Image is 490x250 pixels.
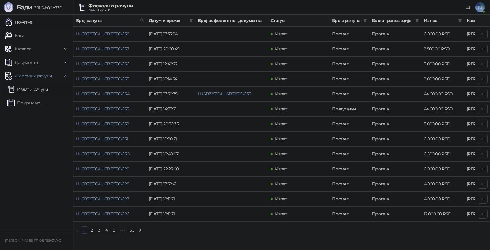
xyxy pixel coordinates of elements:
a: Документација [463,2,473,12]
span: Издат [275,91,287,97]
td: [DATE] 17:50:35 [146,87,195,102]
td: LU6BZ8ZC-LU6BZ8ZC-626 [73,207,146,222]
a: 4 [103,227,110,233]
td: Продаја [369,72,421,87]
a: LU6BZ8ZC-LU6BZ8ZC-630 [76,151,130,157]
span: Издат [275,151,287,157]
td: Продаја [369,87,421,102]
th: Врста рачуна [330,15,369,27]
span: filter [457,16,463,25]
span: Датум и време [149,17,187,24]
span: ••• [118,226,127,234]
span: 3.11.0-b80b730 [32,5,62,11]
td: Продаја [369,162,421,177]
td: Продаја [369,192,421,207]
td: [DATE] 16:40:07 [146,147,195,162]
td: [DATE] 14:33:21 [146,102,195,117]
td: [DATE] 17:33:24 [146,27,195,42]
td: [DATE] 20:36:35 [146,117,195,132]
td: 12.000,00 RSD [421,207,464,222]
td: LU6BZ8ZC-LU6BZ8ZC-633 [73,102,146,117]
td: [DATE] 16:14:54 [146,72,195,87]
td: [DATE] 12:42:22 [146,57,195,72]
a: LU6BZ8ZC-LU6BZ8ZC-629 [76,166,130,172]
div: Издати рачуни [88,8,133,11]
td: Продаја [369,177,421,192]
span: left [75,228,79,232]
td: LU6BZ8ZC-LU6BZ8ZC-628 [73,177,146,192]
a: 1 [81,227,88,233]
td: Промет [330,87,369,102]
a: LU6BZ8ZC-LU6BZ8ZC-637 [76,46,129,52]
th: Број референтног документа [195,15,268,27]
span: Издат [275,136,287,142]
a: LU6BZ8ZC-LU6BZ8ZC-628 [76,181,130,187]
a: Почетна [5,16,32,28]
td: 6.000,00 RSD [421,162,464,177]
li: 50 [127,226,137,234]
td: 2.000,00 RSD [421,72,464,87]
td: Продаја [369,42,421,57]
li: Следећа страна [137,226,144,234]
span: right [138,228,142,232]
td: Промет [330,192,369,207]
td: 5.000,00 RSD [421,117,464,132]
td: [DATE] 18:11:21 [146,192,195,207]
span: Фискални рачуни [15,70,52,82]
td: 2.500,00 RSD [421,42,464,57]
td: Промет [330,117,369,132]
td: Промет [330,72,369,87]
td: Промет [330,27,369,42]
td: [DATE] 22:25:00 [146,162,195,177]
td: Продаја [369,57,421,72]
span: filter [415,19,419,22]
span: Врста трансакције [372,17,413,24]
td: 3.000,00 RSD [421,57,464,72]
td: Продаја [369,207,421,222]
span: filter [362,16,368,25]
span: Издат [275,211,287,217]
td: 6.000,00 RSD [421,132,464,147]
span: filter [414,16,420,25]
td: Продаја [369,117,421,132]
div: Фискални рачуни [88,3,133,8]
span: filter [188,16,194,25]
td: LU6BZ8ZC-LU6BZ8ZC-635 [73,72,146,87]
span: filter [458,19,462,22]
li: 5 [110,226,118,234]
td: Промет [330,132,369,147]
td: Продаја [369,102,421,117]
td: LU6BZ8ZC-LU6BZ8ZC-634 [73,87,146,102]
a: LU6BZ8ZC-LU6BZ8ZC-632 [76,121,129,127]
span: filter [189,19,193,22]
span: NI [475,2,485,12]
a: По данима [7,97,40,109]
span: Издат [275,31,287,37]
td: LU6BZ8ZC-LU6BZ8ZC-637 [73,42,146,57]
span: Каталог [15,43,31,55]
span: Издат [275,196,287,202]
li: Следећих 5 Страна [118,226,127,234]
button: right [137,226,144,234]
li: Претходна страна [73,226,81,234]
td: Предрачун [330,102,369,117]
th: Врста трансакције [369,15,421,27]
span: Издат [275,166,287,172]
a: LU6BZ8ZC-LU6BZ8ZC-635 [76,76,129,82]
td: [DATE] 17:52:41 [146,177,195,192]
td: LU6BZ8ZC-LU6BZ8ZC-627 [73,192,146,207]
a: Издати рачуни [7,83,48,95]
a: Каса [5,29,24,42]
span: Издат [275,76,287,82]
a: LU6BZ8ZC-LU6BZ8ZC-633 [198,91,251,97]
span: Износ [424,17,456,24]
td: LU6BZ8ZC-LU6BZ8ZC-631 [73,132,146,147]
td: 44.000,00 RSD [421,102,464,117]
td: 6.000,00 RSD [421,27,464,42]
span: Издат [275,106,287,112]
span: Број рачуна [76,17,137,24]
td: 4.000,00 RSD [421,192,464,207]
td: Промет [330,57,369,72]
